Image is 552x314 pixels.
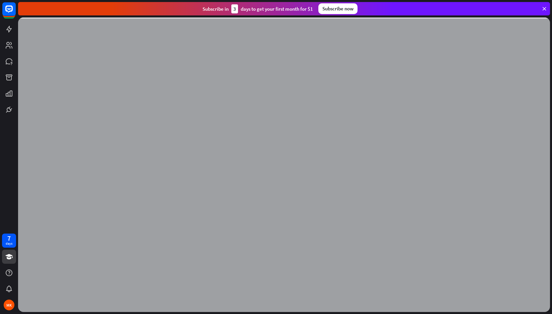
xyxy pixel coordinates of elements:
div: 3 [231,4,238,13]
div: Subscribe now [318,3,358,14]
div: Subscribe in days to get your first month for $1 [203,4,313,13]
a: 7 days [2,234,16,248]
div: 7 [7,235,11,241]
div: MK [4,300,14,310]
div: days [6,241,12,246]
